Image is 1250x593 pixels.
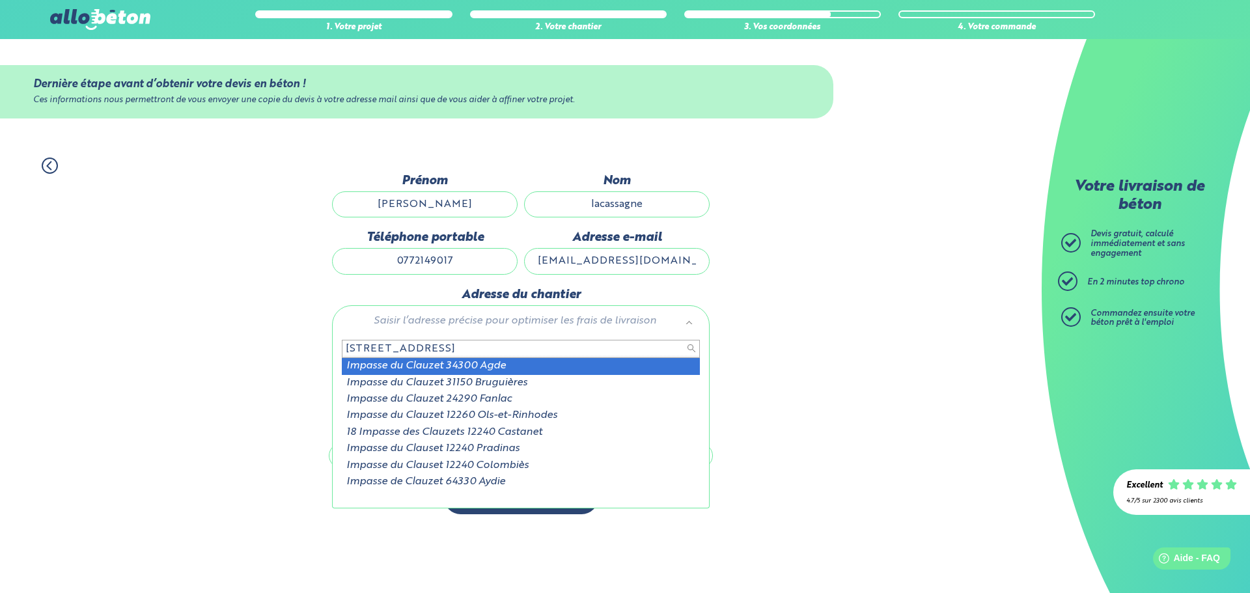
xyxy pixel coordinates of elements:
[342,424,700,441] div: 18 Impasse des Clauzets 12240 Castanet
[342,474,700,490] div: Impasse de Clauzet 64330 Aydie
[342,375,700,391] div: Impasse du Clauzet 31150 Bruguières
[342,407,700,424] div: Impasse du Clauzet 12260 Ols-et-Rinhodes
[342,441,700,457] div: Impasse du Clauset 12240 Pradinas
[1134,542,1236,579] iframe: Help widget launcher
[342,358,700,374] div: Impasse du Clauzet 34300 Agde
[342,391,700,407] div: Impasse du Clauzet 24290 Fanlac
[342,458,700,474] div: Impasse du Clauset 12240 Colombiès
